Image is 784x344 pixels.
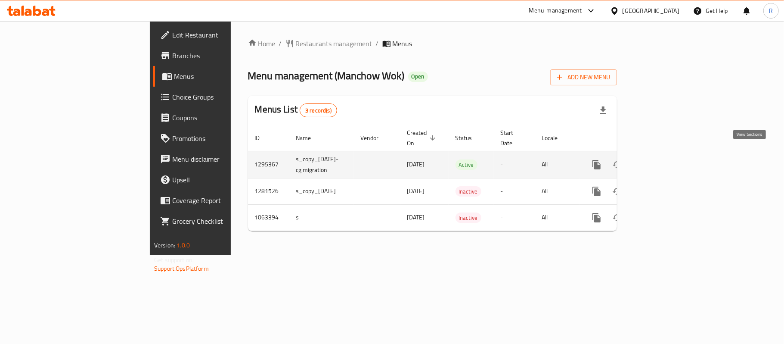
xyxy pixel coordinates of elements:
[376,38,379,49] li: /
[607,207,628,228] button: Change Status
[456,213,481,223] span: Inactive
[153,169,281,190] a: Upsell
[361,133,390,143] span: Vendor
[289,151,354,178] td: s_copy_[DATE]-cg migration
[557,72,610,83] span: Add New Menu
[623,6,679,16] div: [GEOGRAPHIC_DATA]
[407,159,425,170] span: [DATE]
[501,128,525,148] span: Start Date
[153,107,281,128] a: Coupons
[408,73,428,80] span: Open
[172,216,274,226] span: Grocery Checklist
[456,213,481,223] div: Inactive
[289,204,354,231] td: s
[172,50,274,61] span: Branches
[456,159,477,170] div: Active
[248,38,617,49] nav: breadcrumb
[407,128,438,148] span: Created On
[456,133,483,143] span: Status
[154,240,175,251] span: Version:
[172,175,274,185] span: Upsell
[174,71,274,81] span: Menus
[172,92,274,102] span: Choice Groups
[769,6,773,16] span: R
[408,72,428,82] div: Open
[456,160,477,170] span: Active
[494,178,535,204] td: -
[172,195,274,206] span: Coverage Report
[407,185,425,197] span: [DATE]
[248,125,676,231] table: enhanced table
[296,133,322,143] span: Name
[153,45,281,66] a: Branches
[300,103,337,117] div: Total records count
[177,240,190,251] span: 1.0.0
[300,106,337,115] span: 3 record(s)
[586,207,607,228] button: more
[407,212,425,223] span: [DATE]
[494,204,535,231] td: -
[393,38,412,49] span: Menus
[542,133,569,143] span: Locale
[535,178,579,204] td: All
[153,66,281,87] a: Menus
[154,254,194,266] span: Get support on:
[535,151,579,178] td: All
[153,25,281,45] a: Edit Restaurant
[494,151,535,178] td: -
[586,154,607,175] button: more
[172,30,274,40] span: Edit Restaurant
[153,190,281,211] a: Coverage Report
[172,154,274,164] span: Menu disclaimer
[579,125,676,151] th: Actions
[153,149,281,169] a: Menu disclaimer
[456,187,481,197] span: Inactive
[550,69,617,85] button: Add New Menu
[248,66,405,85] span: Menu management ( Manchow Wok )
[255,133,271,143] span: ID
[289,178,354,204] td: s_copy_[DATE]
[535,204,579,231] td: All
[607,181,628,202] button: Change Status
[296,38,372,49] span: Restaurants management
[529,6,582,16] div: Menu-management
[172,113,274,123] span: Coupons
[154,263,209,274] a: Support.OpsPlatform
[255,103,337,117] h2: Menus List
[456,186,481,197] div: Inactive
[153,211,281,231] a: Grocery Checklist
[153,128,281,149] a: Promotions
[586,181,607,202] button: more
[153,87,281,107] a: Choice Groups
[607,154,628,175] button: Change Status
[593,100,614,121] div: Export file
[172,133,274,144] span: Promotions
[285,38,372,49] a: Restaurants management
